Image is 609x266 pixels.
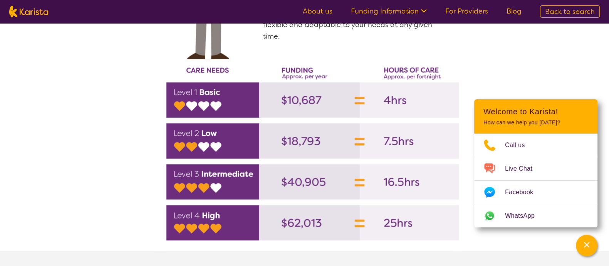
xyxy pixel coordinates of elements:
[163,64,465,246] img: Karista can connect you to providers with availability
[576,235,597,256] button: Channel Menu
[540,5,600,18] a: Back to search
[474,134,597,227] ul: Choose channel
[505,186,542,198] span: Facebook
[474,204,597,227] a: Web link opens in a new tab.
[351,7,427,16] a: Funding Information
[545,7,595,16] span: Back to search
[483,119,588,126] p: How can we help you [DATE]?
[505,163,542,175] span: Live Chat
[9,6,48,17] img: Karista logo
[445,7,488,16] a: For Providers
[505,210,544,222] span: WhatsApp
[303,7,332,16] a: About us
[483,107,588,116] h2: Welcome to Karista!
[474,99,597,227] div: Channel Menu
[505,139,534,151] span: Call us
[507,7,522,16] a: Blog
